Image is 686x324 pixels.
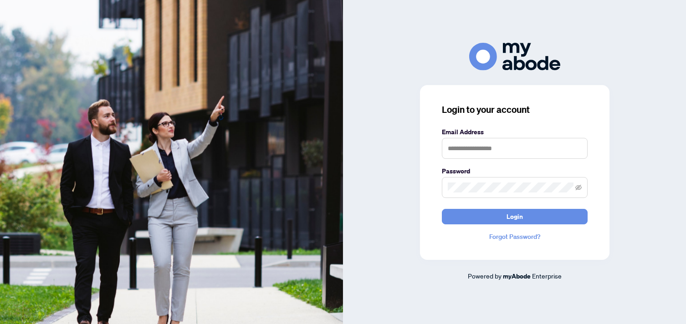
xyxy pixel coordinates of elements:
a: Forgot Password? [442,232,588,242]
h3: Login to your account [442,103,588,116]
img: ma-logo [469,43,560,71]
label: Email Address [442,127,588,137]
span: Login [507,209,523,224]
label: Password [442,166,588,176]
span: Powered by [468,272,502,280]
button: Login [442,209,588,224]
span: eye-invisible [575,184,582,191]
span: Enterprise [532,272,562,280]
a: myAbode [503,271,531,281]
